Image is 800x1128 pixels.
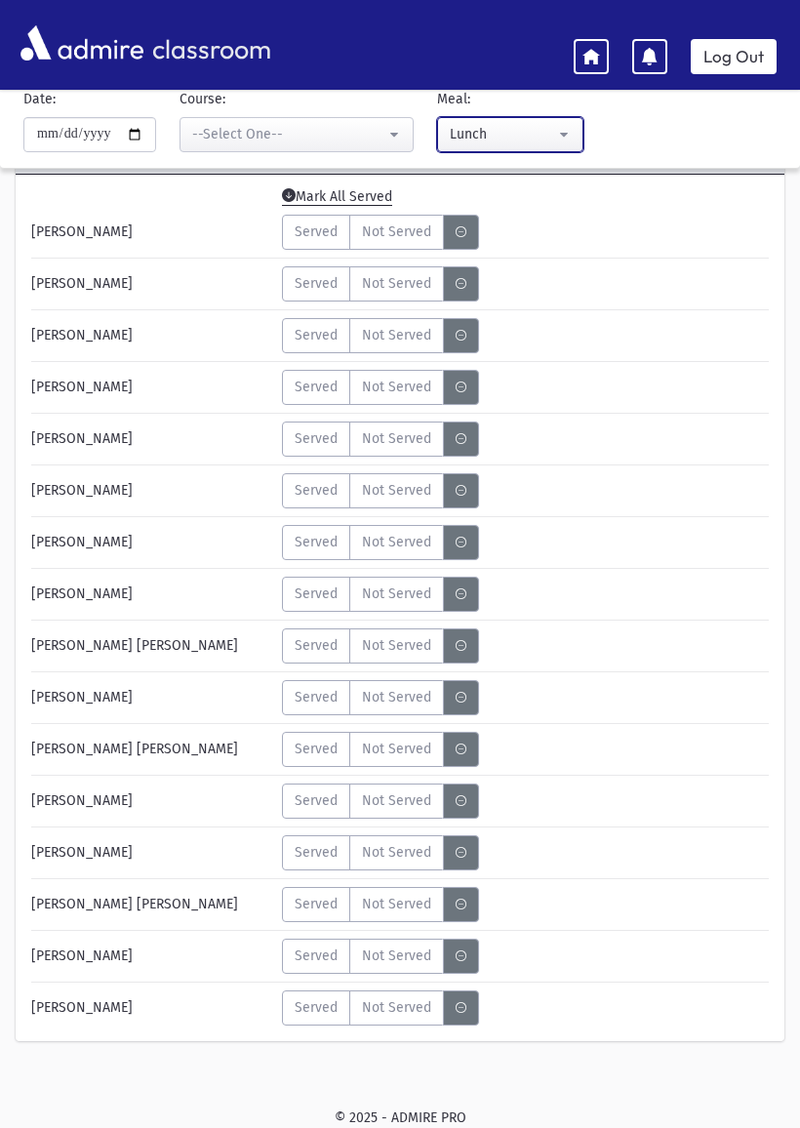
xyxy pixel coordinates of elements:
[295,894,338,914] span: Served
[31,325,133,345] span: [PERSON_NAME]
[31,532,133,552] span: [PERSON_NAME]
[295,377,338,397] span: Served
[282,422,479,457] div: MeaStatus
[295,842,338,863] span: Served
[31,687,133,707] span: [PERSON_NAME]
[362,687,431,707] span: Not Served
[31,428,133,449] span: [PERSON_NAME]
[362,946,431,966] span: Not Served
[180,117,414,152] button: --Select One--
[31,790,133,811] span: [PERSON_NAME]
[282,939,479,974] div: MeaStatus
[282,525,479,560] div: MeaStatus
[282,990,479,1026] div: MeaStatus
[31,480,133,501] span: [PERSON_NAME]
[31,635,238,656] span: [PERSON_NAME] [PERSON_NAME]
[295,480,338,501] span: Served
[295,997,338,1018] span: Served
[362,428,431,449] span: Not Served
[282,784,479,819] div: MeaStatus
[31,894,238,914] span: [PERSON_NAME] [PERSON_NAME]
[691,39,777,74] a: Log Out
[362,635,431,656] span: Not Served
[362,997,431,1018] span: Not Served
[282,732,479,767] div: MeaStatus
[31,584,133,604] span: [PERSON_NAME]
[295,946,338,966] span: Served
[31,739,238,759] span: [PERSON_NAME] [PERSON_NAME]
[282,266,479,302] div: MeaStatus
[282,318,479,353] div: MeaStatus
[282,887,479,922] div: MeaStatus
[282,680,479,715] div: MeaStatus
[180,89,225,109] label: Course:
[16,1108,784,1128] div: © 2025 - ADMIRE PRO
[362,325,431,345] span: Not Served
[295,222,338,242] span: Served
[362,790,431,811] span: Not Served
[362,894,431,914] span: Not Served
[362,480,431,501] span: Not Served
[437,117,583,152] button: Lunch
[282,628,479,664] div: MeaStatus
[148,18,271,69] span: classroom
[282,835,479,870] div: MeaStatus
[31,222,133,242] span: [PERSON_NAME]
[362,273,431,294] span: Not Served
[295,428,338,449] span: Served
[282,577,479,612] div: MeaStatus
[31,842,133,863] span: [PERSON_NAME]
[295,790,338,811] span: Served
[192,124,385,144] div: --Select One--
[362,739,431,759] span: Not Served
[31,997,133,1018] span: [PERSON_NAME]
[295,739,338,759] span: Served
[362,532,431,552] span: Not Served
[23,89,56,109] label: Date:
[16,20,148,65] img: AdmirePro
[362,222,431,242] span: Not Served
[450,124,555,144] div: Lunch
[282,215,479,250] div: MeaStatus
[282,473,479,508] div: MeaStatus
[295,687,338,707] span: Served
[295,273,338,294] span: Served
[362,584,431,604] span: Not Served
[282,188,392,206] span: Mark All Served
[362,377,431,397] span: Not Served
[31,377,133,397] span: [PERSON_NAME]
[282,370,479,405] div: MeaStatus
[295,325,338,345] span: Served
[437,89,470,109] label: Meal:
[295,584,338,604] span: Served
[362,842,431,863] span: Not Served
[295,532,338,552] span: Served
[295,635,338,656] span: Served
[31,946,133,966] span: [PERSON_NAME]
[31,273,133,294] span: [PERSON_NAME]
